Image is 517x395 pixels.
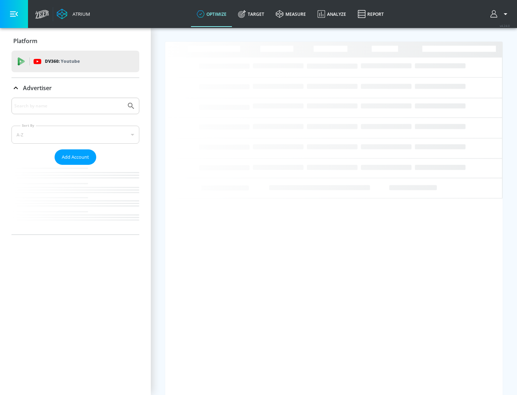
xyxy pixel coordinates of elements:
a: Atrium [57,9,90,19]
nav: list of Advertiser [11,165,139,234]
label: Sort By [20,123,36,128]
button: Add Account [55,149,96,165]
p: DV360: [45,57,80,65]
a: Target [232,1,270,27]
p: Advertiser [23,84,52,92]
a: Report [352,1,390,27]
a: measure [270,1,312,27]
span: Add Account [62,153,89,161]
div: Atrium [70,11,90,17]
span: v 4.24.0 [500,24,510,28]
div: A-Z [11,126,139,144]
div: Platform [11,31,139,51]
p: Platform [13,37,37,45]
a: optimize [191,1,232,27]
p: Youtube [61,57,80,65]
a: Analyze [312,1,352,27]
div: DV360: Youtube [11,51,139,72]
div: Advertiser [11,98,139,234]
div: Advertiser [11,78,139,98]
input: Search by name [14,101,123,111]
